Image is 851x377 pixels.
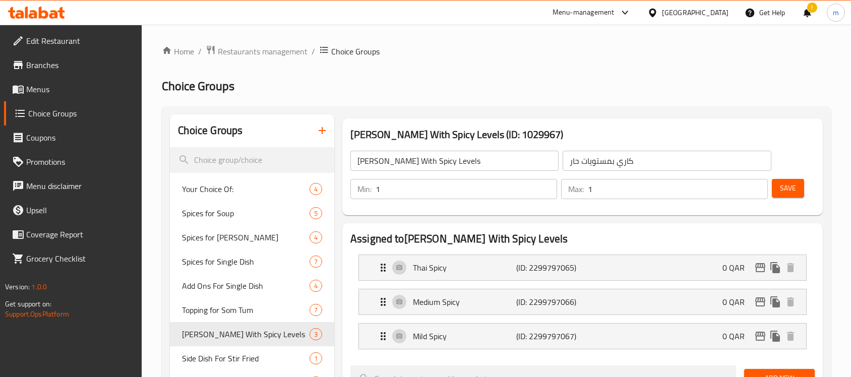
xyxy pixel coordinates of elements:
span: Grocery Checklist [26,253,134,265]
span: 4 [310,233,322,242]
p: Min: [357,183,372,195]
span: Spices for Single Dish [182,256,310,268]
div: Topping for Som Tum7 [170,298,334,322]
button: Save [772,179,804,198]
a: Support.OpsPlatform [5,307,69,321]
a: Coverage Report [4,222,142,246]
a: Promotions [4,150,142,174]
span: 7 [310,305,322,315]
p: Medium Spicy [413,296,516,308]
h2: Choice Groups [178,123,242,138]
a: Choice Groups [4,101,142,125]
a: Home [162,45,194,57]
div: Side Dish For Stir Fried1 [170,346,334,370]
a: Menus [4,77,142,101]
div: Expand [359,324,806,349]
a: Restaurants management [206,45,308,58]
span: Upsell [26,204,134,216]
span: 4 [310,281,322,291]
span: Version: [5,280,30,293]
button: edit [753,260,768,275]
li: / [312,45,315,57]
a: Branches [4,53,142,77]
span: 5 [310,209,322,218]
div: [PERSON_NAME] With Spicy Levels3 [170,322,334,346]
span: m [833,7,839,18]
span: 3 [310,330,322,339]
li: Expand [350,250,815,285]
p: (ID: 2299797067) [516,330,585,342]
span: [PERSON_NAME] With Spicy Levels [182,328,310,340]
span: Restaurants management [218,45,308,57]
li: / [198,45,202,57]
span: Add Ons For Single Dish [182,280,310,292]
span: Coverage Report [26,228,134,240]
span: Menu disclaimer [26,180,134,192]
span: Branches [26,59,134,71]
a: Coupons [4,125,142,150]
p: (ID: 2299797066) [516,296,585,308]
a: Grocery Checklist [4,246,142,271]
div: Choices [310,352,322,364]
div: Choices [310,183,322,195]
span: 4 [310,184,322,194]
div: Choices [310,207,322,219]
div: Spices for Soup5 [170,201,334,225]
span: Promotions [26,156,134,168]
div: Choices [310,256,322,268]
div: Spices for [PERSON_NAME]4 [170,225,334,249]
div: [GEOGRAPHIC_DATA] [662,7,728,18]
span: Choice Groups [331,45,380,57]
span: Save [780,182,796,195]
p: 0 QAR [722,296,753,308]
span: Menus [26,83,134,95]
div: Add Ons For Single Dish4 [170,274,334,298]
h2: Assigned to [PERSON_NAME] With Spicy Levels [350,231,815,246]
span: Choice Groups [28,107,134,119]
div: Spices for Single Dish7 [170,249,334,274]
nav: breadcrumb [162,45,831,58]
li: Expand [350,285,815,319]
input: search [170,147,334,173]
button: duplicate [768,260,783,275]
button: delete [783,260,798,275]
span: Coupons [26,132,134,144]
div: Choices [310,304,322,316]
div: Expand [359,255,806,280]
p: Mild Spicy [413,330,516,342]
span: 1.0.0 [31,280,47,293]
button: edit [753,294,768,309]
a: Upsell [4,198,142,222]
button: delete [783,329,798,344]
button: edit [753,329,768,344]
button: duplicate [768,294,783,309]
a: Edit Restaurant [4,29,142,53]
button: duplicate [768,329,783,344]
button: delete [783,294,798,309]
li: Expand [350,319,815,353]
span: Spices for Soup [182,207,310,219]
span: Topping for Som Tum [182,304,310,316]
span: Side Dish For Stir Fried [182,352,310,364]
div: Choices [310,280,322,292]
p: 0 QAR [722,330,753,342]
span: Get support on: [5,297,51,310]
div: Choices [310,231,322,243]
span: 7 [310,257,322,267]
div: Expand [359,289,806,315]
span: Spices for [PERSON_NAME] [182,231,310,243]
h3: [PERSON_NAME] With Spicy Levels (ID: 1029967) [350,127,815,143]
span: Choice Groups [162,75,234,97]
p: 0 QAR [722,262,753,274]
span: Your Choice Of: [182,183,310,195]
span: Edit Restaurant [26,35,134,47]
p: (ID: 2299797065) [516,262,585,274]
p: Thai Spicy [413,262,516,274]
span: 1 [310,354,322,363]
p: Max: [568,183,584,195]
a: Menu disclaimer [4,174,142,198]
div: Menu-management [553,7,615,19]
div: Your Choice Of:4 [170,177,334,201]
